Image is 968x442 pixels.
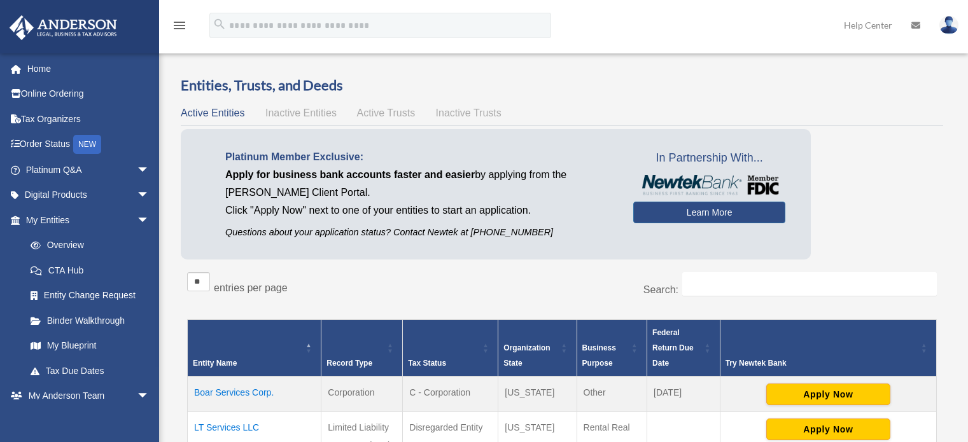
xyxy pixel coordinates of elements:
td: Boar Services Corp. [188,376,321,412]
span: Active Entities [181,107,244,118]
a: Overview [18,233,156,258]
a: Tax Due Dates [18,358,162,383]
td: Corporation [321,376,403,412]
span: Active Trusts [357,107,416,118]
img: Anderson Advisors Platinum Portal [6,15,121,40]
i: menu [172,18,187,33]
td: [US_STATE] [498,376,577,412]
label: Search: [643,284,678,295]
a: Learn More [633,202,785,223]
th: Try Newtek Bank : Activate to sort [720,319,936,376]
span: arrow_drop_down [137,157,162,183]
a: Home [9,56,169,81]
th: Federal Return Due Date: Activate to sort [647,319,720,376]
i: search [213,17,227,31]
a: Entity Change Request [18,283,162,308]
td: C - Corporation [403,376,498,412]
span: Federal Return Due Date [652,328,694,368]
span: Organization State [503,343,550,368]
span: Business Purpose [582,343,616,368]
a: Platinum Q&Aarrow_drop_down [9,157,169,183]
a: Order StatusNEW [9,132,169,158]
a: My Blueprint [18,333,162,359]
p: Click "Apply Now" next to one of your entities to start an application. [225,202,614,219]
span: Apply for business bank accounts faster and easier [225,169,475,180]
label: entries per page [214,282,288,293]
span: Inactive Trusts [436,107,502,118]
button: Apply Now [766,418,890,440]
div: NEW [73,135,101,154]
span: Entity Name [193,359,237,368]
h3: Entities, Trusts, and Deeds [181,76,943,95]
th: Organization State: Activate to sort [498,319,577,376]
span: Inactive Entities [265,107,337,118]
a: My Anderson Teamarrow_drop_down [9,383,169,409]
span: arrow_drop_down [137,207,162,233]
th: Record Type: Activate to sort [321,319,403,376]
img: User Pic [939,16,958,34]
a: Tax Organizers [9,106,169,132]
a: menu [172,22,187,33]
td: [DATE] [647,376,720,412]
div: Try Newtek Bank [726,356,917,371]
span: Record Type [326,359,372,368]
th: Tax Status: Activate to sort [403,319,498,376]
span: In Partnership With... [633,148,785,169]
a: CTA Hub [18,258,162,283]
span: Tax Status [408,359,446,368]
span: arrow_drop_down [137,183,162,209]
th: Entity Name: Activate to invert sorting [188,319,321,376]
button: Apply Now [766,383,890,405]
p: by applying from the [PERSON_NAME] Client Portal. [225,166,614,202]
p: Platinum Member Exclusive: [225,148,614,166]
img: NewtekBankLogoSM.png [640,175,779,195]
span: arrow_drop_down [137,383,162,410]
a: My Entitiesarrow_drop_down [9,207,162,233]
a: Digital Productsarrow_drop_down [9,183,169,208]
a: Binder Walkthrough [18,308,162,333]
th: Business Purpose: Activate to sort [577,319,647,376]
a: Online Ordering [9,81,169,107]
td: Other [577,376,647,412]
p: Questions about your application status? Contact Newtek at [PHONE_NUMBER] [225,224,614,240]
